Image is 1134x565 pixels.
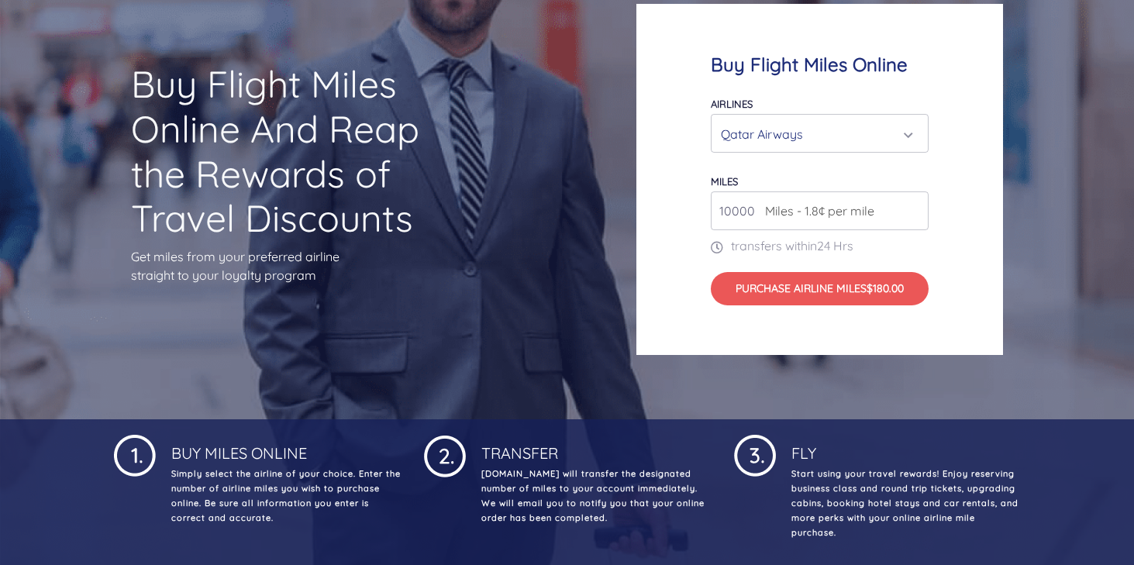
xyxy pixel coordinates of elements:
[817,238,853,253] span: 24 Hrs
[168,432,401,463] h4: Buy Miles Online
[131,62,436,240] h1: Buy Flight Miles Online And Reap the Rewards of Travel Discounts
[788,432,1021,463] h4: Fly
[114,432,156,477] img: 1
[788,467,1021,540] p: Start using your travel rewards! Enjoy reserving business class and round trip tickets, upgrading...
[721,119,909,149] div: Qatar Airways
[757,202,874,220] span: Miles - 1.8¢ per mile
[711,53,929,76] h4: Buy Flight Miles Online
[711,98,753,110] label: Airlines
[168,467,401,525] p: Simply select the airline of your choice. Enter the number of airline miles you wish to purchase ...
[478,467,711,525] p: [DOMAIN_NAME] will transfer the designated number of miles to your account immediately. We will e...
[711,114,929,153] button: Qatar Airways
[711,236,929,255] p: transfers within
[424,432,466,477] img: 1
[478,432,711,463] h4: Transfer
[734,432,776,477] img: 1
[131,247,436,284] p: Get miles from your preferred airline straight to your loyalty program
[711,272,929,305] button: Purchase Airline Miles$180.00
[711,175,738,188] label: miles
[867,281,904,295] span: $180.00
